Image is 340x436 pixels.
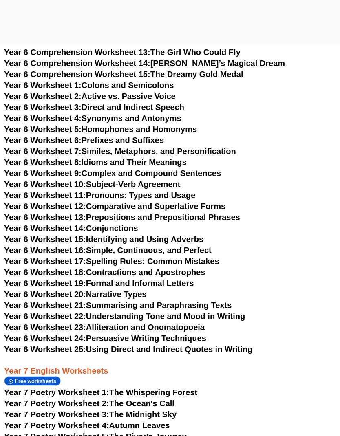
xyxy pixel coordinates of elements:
[4,301,86,310] span: Year 6 Worksheet 21:
[4,70,150,79] span: Year 6 Comprehension Worksheet 15:
[4,103,184,112] a: Year 6 Worksheet 3:Direct and Indirect Speech
[4,180,180,189] a: Year 6 Worksheet 10:Subject-Verb Agreement
[4,257,219,266] a: Year 6 Worksheet 17:Spelling Rules: Common Mistakes
[4,399,109,408] span: Year 7 Poetry Worksheet 2:
[4,345,252,354] a: Year 6 Worksheet 25:Using Direct and Indirect Quotes in Writing
[4,235,203,244] a: Year 6 Worksheet 15:Identifying and Using Adverbs
[4,169,82,178] span: Year 6 Worksheet 9:
[4,147,236,156] a: Year 6 Worksheet 7:Similes, Metaphors, and Personification
[4,323,86,332] span: Year 6 Worksheet 23:
[4,376,61,386] div: Free worksheets
[4,312,86,321] span: Year 6 Worksheet 22:
[4,246,212,255] a: Year 6 Worksheet 16:Simple, Continuous, and Perfect
[4,136,164,145] a: Year 6 Worksheet 6:Prefixes and Suffixes
[4,202,86,211] span: Year 6 Worksheet 12:
[4,421,170,430] a: Year 7 Poetry Worksheet 4:Autumn Leaves
[4,180,86,189] span: Year 6 Worksheet 10:
[4,268,205,277] a: Year 6 Worksheet 18:Contractions and Apostrophes
[4,81,82,90] span: Year 6 Worksheet 1:
[4,257,86,266] span: Year 6 Worksheet 17:
[4,279,194,288] a: Year 6 Worksheet 19:Formal and Informal Letters
[4,103,82,112] span: Year 6 Worksheet 3:
[4,421,109,430] span: Year 7 Poetry Worksheet 4:
[4,345,86,354] span: Year 6 Worksheet 25:
[4,312,245,321] a: Year 6 Worksheet 22:Understanding Tone and Mood in Writing
[4,410,177,419] a: Year 7 Poetry Worksheet 3:The Midnight Sky
[4,59,285,68] a: Year 6 Comprehension Worksheet 14:[PERSON_NAME]’s Magical Dream
[4,290,146,299] a: Year 6 Worksheet 20:Narrative Types
[4,169,221,178] a: Year 6 Worksheet 9:Complex and Compound Sentences
[4,48,150,57] span: Year 6 Comprehension Worksheet 13:
[4,399,174,408] a: Year 7 Poetry Worksheet 2:The Ocean's Call
[4,410,109,419] span: Year 7 Poetry Worksheet 3:
[4,191,86,200] span: Year 6 Worksheet 11:
[4,388,197,397] a: Year 7 Poetry Worksheet 1:The Whispering Forest
[4,268,86,277] span: Year 6 Worksheet 18:
[4,125,82,134] span: Year 6 Worksheet 5:
[4,81,174,90] a: Year 6 Worksheet 1:Colons and Semicolons
[4,246,86,255] span: Year 6 Worksheet 16:
[4,334,86,343] span: Year 6 Worksheet 24:
[4,191,195,200] a: Year 6 Worksheet 11:Pronouns: Types and Usage
[4,136,82,145] span: Year 6 Worksheet 6:
[4,224,138,233] a: Year 6 Worksheet 14:Conjunctions
[4,70,243,79] a: Year 6 Comprehension Worksheet 15:The Dreamy Gold Medal
[4,147,82,156] span: Year 6 Worksheet 7:
[4,114,82,123] span: Year 6 Worksheet 4:
[4,158,187,167] a: Year 6 Worksheet 8:Idioms and Their Meanings
[4,224,86,233] span: Year 6 Worksheet 14:
[4,92,82,101] span: Year 6 Worksheet 2:
[4,334,206,343] a: Year 6 Worksheet 24:Persuasive Writing Techniques
[4,158,82,167] span: Year 6 Worksheet 8:
[15,378,59,384] span: Free worksheets
[4,114,181,123] a: Year 6 Worksheet 4:Synonyms and Antonyms
[4,213,240,222] a: Year 6 Worksheet 13:Prepositions and Prepositional Phrases
[4,323,205,332] a: Year 6 Worksheet 23:Alliteration and Onomatopoeia
[4,92,176,101] a: Year 6 Worksheet 2:Active vs. Passive Voice
[4,290,86,299] span: Year 6 Worksheet 20:
[4,59,150,68] span: Year 6 Comprehension Worksheet 14:
[4,202,225,211] a: Year 6 Worksheet 12:Comparative and Superlative Forms
[4,388,109,397] span: Year 7 Poetry Worksheet 1:
[4,301,232,310] a: Year 6 Worksheet 21:Summarising and Paraphrasing Texts
[4,235,86,244] span: Year 6 Worksheet 15:
[196,344,340,436] iframe: Chat Widget
[4,355,336,376] h3: Year 7 English Worksheets
[4,48,241,57] a: Year 6 Comprehension Worksheet 13:The Girl Who Could Fly
[4,125,197,134] a: Year 6 Worksheet 5:Homophones and Homonyms
[4,279,86,288] span: Year 6 Worksheet 19:
[4,213,86,222] span: Year 6 Worksheet 13:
